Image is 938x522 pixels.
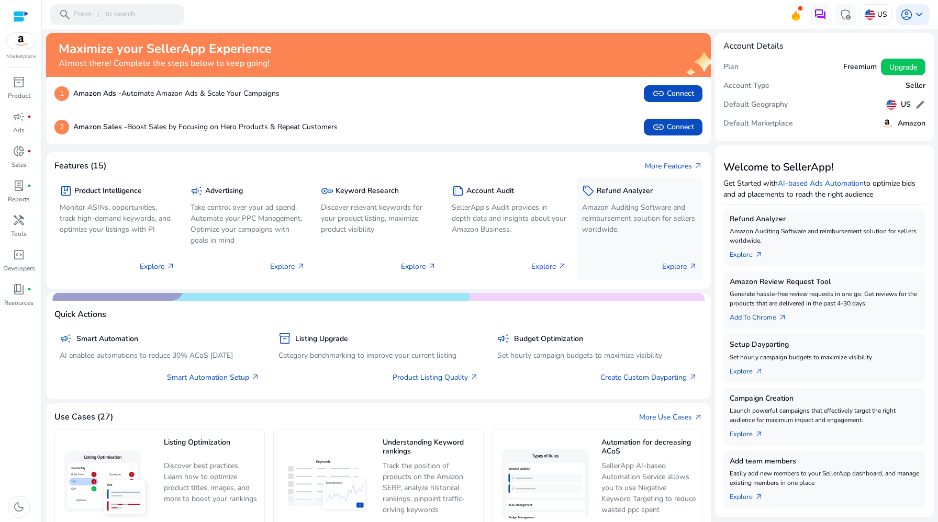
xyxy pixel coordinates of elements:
[839,8,852,21] span: admin_panel_settings
[13,76,25,88] span: inventory_2
[13,501,25,513] span: dark_mode
[730,406,919,425] p: Launch powerful campaigns that effectively target the right audience for maximum impact and engag...
[906,82,925,90] h5: Seller
[321,202,436,235] p: Discover relevant keywords for your product listing, maximize product visibility
[730,289,919,308] p: Generate hassle-free review requests in one go. Get reviews for the products that are delivered i...
[723,119,793,128] h5: Default Marketplace
[452,202,567,235] p: SellerApp's Audit provides in depth data and insights about your Amazon Business.
[497,332,510,345] span: campaign
[755,493,763,501] span: arrow_outward
[27,115,31,119] span: fiber_manual_record
[843,63,877,72] h5: Freemium
[645,161,702,172] a: More Featuresarrow_outward
[3,264,35,273] p: Developers
[730,362,772,377] a: Explorearrow_outward
[7,33,35,49] img: amazon.svg
[60,350,260,361] p: AI enabled automations to reduce 30% ACoS [DATE]
[466,187,514,196] h5: Account Audit
[901,100,911,109] h5: US
[889,62,917,73] span: Upgrade
[59,8,71,21] span: search
[278,332,291,345] span: inventory_2
[297,262,305,270] span: arrow_outward
[60,332,72,345] span: campaign
[191,202,306,246] p: Take control over your ad spend, Automate your PPC Management, Optimize your campaigns with goals...
[865,9,875,20] img: us.svg
[452,185,464,197] span: summarize
[497,350,697,361] p: Set hourly campaign budgets to maximize visibility
[383,460,478,515] p: Track the position of products on the Amazon SERP, analyze historical rankings, pinpoint traffic-...
[54,120,69,134] p: 2
[54,86,69,101] p: 1
[251,373,260,381] span: arrow_outward
[915,99,925,110] span: edit
[11,229,27,239] p: Tools
[730,394,919,403] h5: Campaign Creation
[582,202,697,235] p: Amazon Auditing Software and reimbursement solution for sellers worldwide.
[76,335,138,344] h5: Smart Automation
[59,41,272,56] h2: Maximize your SellerApp Experience
[13,126,25,135] p: Ads
[694,413,702,422] span: arrow_outward
[27,287,31,291] span: fiber_manual_record
[877,5,887,24] p: US
[689,262,697,270] span: arrow_outward
[582,185,595,197] span: sell
[723,41,784,51] h4: Account Details
[723,100,788,109] h5: Default Geography
[644,119,702,135] button: linkConnect
[13,248,25,261] span: code_blocks
[191,185,203,197] span: campaign
[730,278,919,287] h5: Amazon Review Request Tool
[60,185,72,197] span: package
[383,438,478,457] h5: Understanding Keyword rankings
[205,187,243,196] h5: Advertising
[13,214,25,226] span: handyman
[835,4,856,25] button: admin_panel_settings
[778,178,864,188] a: AI-based Ads Automation
[730,245,772,260] a: Explorearrow_outward
[644,85,702,102] button: linkConnect
[27,184,31,188] span: fiber_manual_record
[278,350,478,361] p: Category benchmarking to improve your current listing
[913,8,925,21] span: keyboard_arrow_down
[73,121,338,132] p: Boost Sales by Focusing on Hero Products & Repeat Customers
[12,160,27,169] p: Sales
[755,367,763,376] span: arrow_outward
[166,262,175,270] span: arrow_outward
[694,162,702,170] span: arrow_outward
[730,353,919,362] p: Set hourly campaign budgets to maximize visibility
[639,412,702,423] a: More Use Casesarrow_outward
[393,372,478,383] a: Product Listing Quality
[470,373,478,381] span: arrow_outward
[898,119,925,128] h5: Amazon
[270,261,305,272] p: Explore
[723,178,925,200] p: Get Started with to optimize bids and ad placements to reach the right audience
[514,335,583,344] h5: Budget Optimization
[881,117,894,130] img: amazon.svg
[881,59,925,75] button: Upgrade
[60,202,175,235] p: Monitor ASINs, opportunities, track high-demand keywords, and optimize your listings with PI
[652,121,665,133] span: link
[730,215,919,224] h5: Refund Analyzer
[73,88,280,99] p: Automate Amazon Ads & Scale Your Campaigns
[531,261,566,272] p: Explore
[13,179,25,192] span: lab_profile
[54,310,106,320] h4: Quick Actions
[94,9,103,20] span: /
[601,460,697,515] p: SellerApp AI-based Automation Service allows you to use Negative Keyword Targeting to reduce wast...
[652,87,694,100] span: Connect
[74,187,142,196] h5: Product Intelligence
[730,487,772,502] a: Explorearrow_outward
[13,145,25,157] span: donut_small
[13,283,25,296] span: book_4
[59,59,272,69] h4: Almost there! Complete the steps below to keep going!
[900,8,913,21] span: account_circle
[723,82,769,90] h5: Account Type
[652,121,694,133] span: Connect
[54,412,113,422] h4: Use Cases (27)
[689,373,697,381] span: arrow_outward
[652,87,665,100] span: link
[730,457,919,466] h5: Add team members
[73,122,127,132] b: Amazon Sales -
